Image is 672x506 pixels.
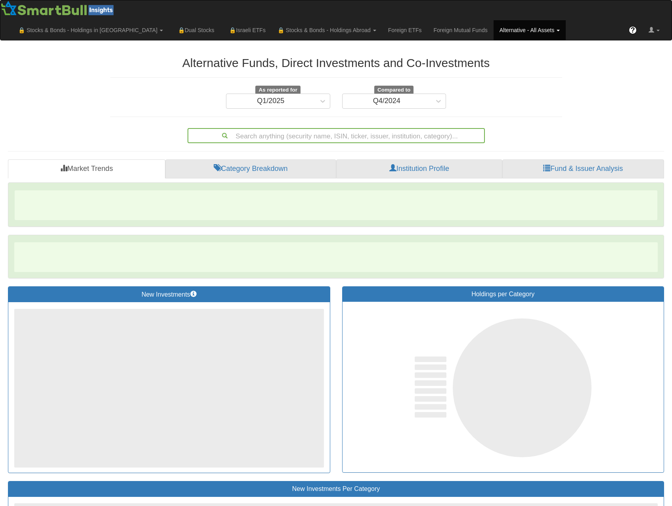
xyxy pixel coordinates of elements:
span: ‌ [415,372,446,378]
span: ‌ [415,412,446,418]
span: ‌ [415,404,446,410]
span: ‌ [415,388,446,394]
span: ‌ [415,380,446,386]
a: ? [623,20,643,40]
span: ‌ [14,309,324,468]
a: Foreign Mutual Funds [428,20,494,40]
a: Foreign ETFs [382,20,428,40]
span: ? [631,26,635,34]
a: 🔒Dual Stocks [169,20,220,40]
span: As reported for [255,86,301,94]
h3: New Investments [14,291,324,298]
span: ‌ [15,190,657,220]
h3: New Investments Per Category [14,485,658,493]
a: Market Trends [8,159,165,178]
a: 🔒 Stocks & Bonds - Holdings Abroad [272,20,382,40]
span: ‌ [453,318,592,457]
div: Search anything (security name, ISIN, ticker, issuer, institution, category)... [188,129,484,142]
a: 🔒Israeli ETFs [220,20,271,40]
span: ‌ [14,242,658,272]
a: Fund & Issuer Analysis [502,159,664,178]
div: Q4/2024 [373,97,400,105]
span: ‌ [415,396,446,402]
span: ‌ [415,364,446,370]
div: Q1/2025 [257,97,284,105]
span: ‌ [415,356,446,362]
a: Alternative - All Assets [494,20,566,40]
h3: Holdings per Category [348,291,658,298]
a: Institution Profile [336,159,502,178]
a: Category Breakdown [165,159,336,178]
span: Compared to [374,86,414,94]
img: Smartbull [0,0,117,16]
h2: Alternative Funds, Direct Investments and Co-Investments [110,56,562,69]
a: 🔒 Stocks & Bonds - Holdings in [GEOGRAPHIC_DATA] [12,20,169,40]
